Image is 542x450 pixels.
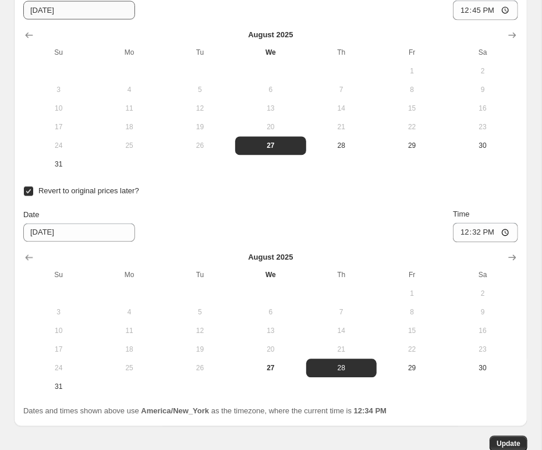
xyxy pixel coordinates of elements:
[311,271,372,280] span: Th
[377,118,447,137] button: Friday August 22 2025
[354,407,387,416] b: 12:34 PM
[240,123,301,132] span: 20
[169,327,231,336] span: 12
[311,48,372,58] span: Th
[98,271,160,280] span: Mo
[165,322,235,341] button: Tuesday August 12 2025
[235,118,306,137] button: Wednesday August 20 2025
[98,141,160,151] span: 25
[311,123,372,132] span: 21
[28,160,89,169] span: 31
[448,359,518,378] button: Saturday August 30 2025
[311,86,372,95] span: 7
[453,210,469,219] span: Time
[377,322,447,341] button: Friday August 15 2025
[448,322,518,341] button: Saturday August 16 2025
[165,81,235,100] button: Tuesday August 5 2025
[169,48,231,58] span: Tu
[448,341,518,359] button: Saturday August 23 2025
[165,266,235,285] th: Tuesday
[452,289,513,299] span: 2
[94,81,164,100] button: Monday August 4 2025
[165,44,235,62] th: Tuesday
[28,327,89,336] span: 10
[169,364,231,373] span: 26
[94,137,164,155] button: Monday August 25 2025
[28,104,89,114] span: 10
[452,104,513,114] span: 16
[94,44,164,62] th: Monday
[23,359,94,378] button: Sunday August 24 2025
[448,285,518,303] button: Saturday August 2 2025
[381,104,442,114] span: 15
[306,303,377,322] button: Thursday August 7 2025
[240,327,301,336] span: 13
[28,308,89,317] span: 3
[235,322,306,341] button: Wednesday August 13 2025
[504,27,520,44] button: Show next month, September 2025
[21,250,37,266] button: Show previous month, July 2025
[240,308,301,317] span: 6
[169,123,231,132] span: 19
[240,271,301,280] span: We
[28,382,89,392] span: 31
[306,100,377,118] button: Thursday August 14 2025
[98,104,160,114] span: 11
[23,1,135,20] input: 8/27/2025
[240,104,301,114] span: 13
[98,345,160,355] span: 18
[448,81,518,100] button: Saturday August 9 2025
[28,123,89,132] span: 17
[165,303,235,322] button: Tuesday August 5 2025
[169,308,231,317] span: 5
[23,378,94,396] button: Sunday August 31 2025
[306,359,377,378] button: Thursday August 28 2025
[377,285,447,303] button: Friday August 1 2025
[452,123,513,132] span: 23
[23,137,94,155] button: Sunday August 24 2025
[141,407,209,416] b: America/New_York
[235,266,306,285] th: Wednesday
[23,100,94,118] button: Sunday August 10 2025
[452,86,513,95] span: 9
[94,303,164,322] button: Monday August 4 2025
[23,44,94,62] th: Sunday
[94,118,164,137] button: Monday August 18 2025
[306,322,377,341] button: Thursday August 14 2025
[23,341,94,359] button: Sunday August 17 2025
[452,141,513,151] span: 30
[235,100,306,118] button: Wednesday August 13 2025
[23,224,135,242] input: 8/27/2025
[381,123,442,132] span: 22
[240,48,301,58] span: We
[377,359,447,378] button: Friday August 29 2025
[98,364,160,373] span: 25
[381,289,442,299] span: 1
[452,308,513,317] span: 9
[306,118,377,137] button: Thursday August 21 2025
[381,86,442,95] span: 8
[497,440,520,449] span: Update
[23,322,94,341] button: Sunday August 10 2025
[94,359,164,378] button: Monday August 25 2025
[448,137,518,155] button: Saturday August 30 2025
[377,341,447,359] button: Friday August 22 2025
[306,137,377,155] button: Thursday August 28 2025
[311,345,372,355] span: 21
[448,100,518,118] button: Saturday August 16 2025
[28,141,89,151] span: 24
[165,137,235,155] button: Tuesday August 26 2025
[23,211,39,219] span: Date
[240,141,301,151] span: 27
[306,341,377,359] button: Thursday August 21 2025
[311,364,372,373] span: 28
[235,137,306,155] button: Today Wednesday August 27 2025
[377,62,447,81] button: Friday August 1 2025
[98,86,160,95] span: 4
[23,81,94,100] button: Sunday August 3 2025
[381,364,442,373] span: 29
[28,48,89,58] span: Su
[94,100,164,118] button: Monday August 11 2025
[94,341,164,359] button: Monday August 18 2025
[381,48,442,58] span: Fr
